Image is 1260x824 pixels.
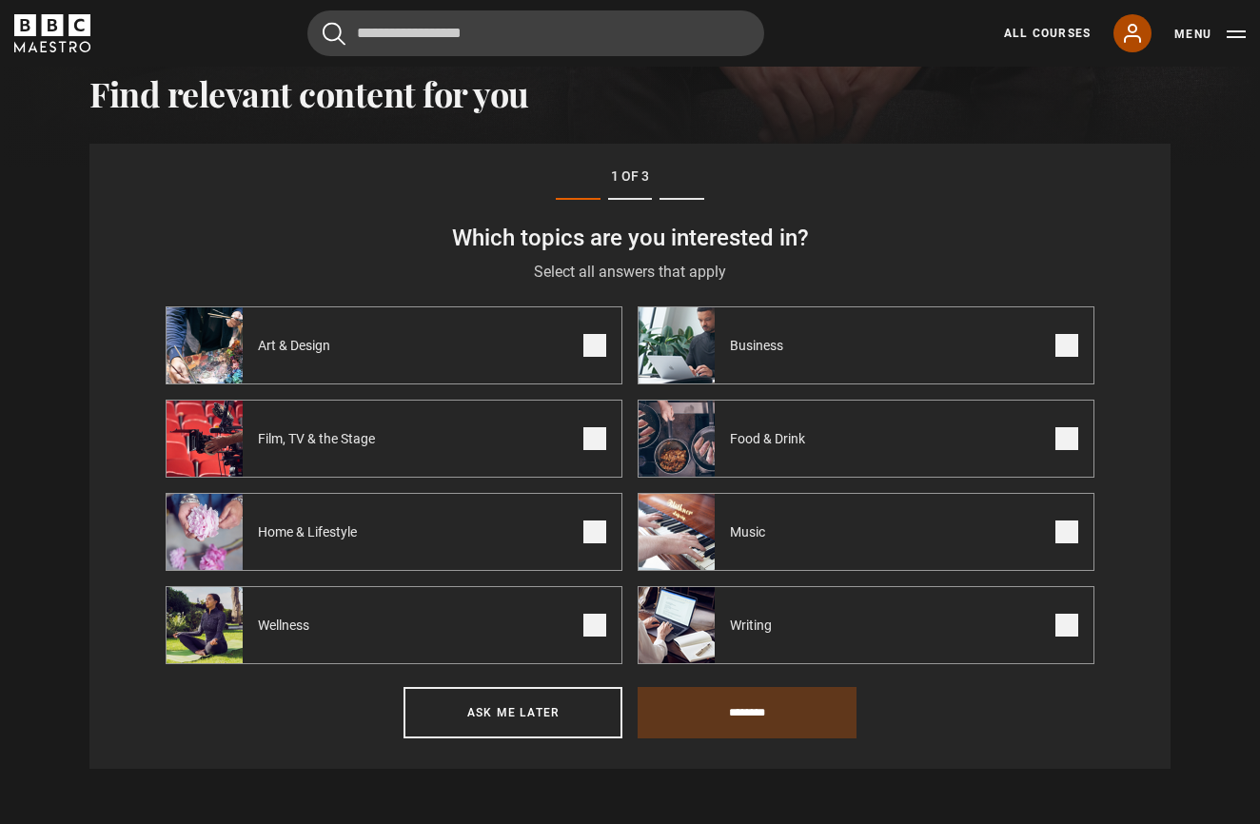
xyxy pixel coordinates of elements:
input: Search [307,10,764,56]
a: All Courses [1004,25,1091,42]
span: Writing [715,616,795,635]
span: Art & Design [243,336,353,355]
span: Film, TV & the Stage [243,429,398,448]
h2: Find relevant content for you [89,73,1171,113]
h3: Which topics are you interested in? [166,223,1094,253]
span: Home & Lifestyle [243,522,380,541]
span: Music [715,522,788,541]
p: 1 of 3 [166,167,1094,186]
span: Business [715,336,806,355]
p: Select all answers that apply [166,261,1094,284]
span: Food & Drink [715,429,828,448]
button: Ask me later [404,687,622,738]
button: Toggle navigation [1174,25,1246,44]
svg: BBC Maestro [14,14,90,52]
button: Submit the search query [323,22,345,46]
span: Wellness [243,616,332,635]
